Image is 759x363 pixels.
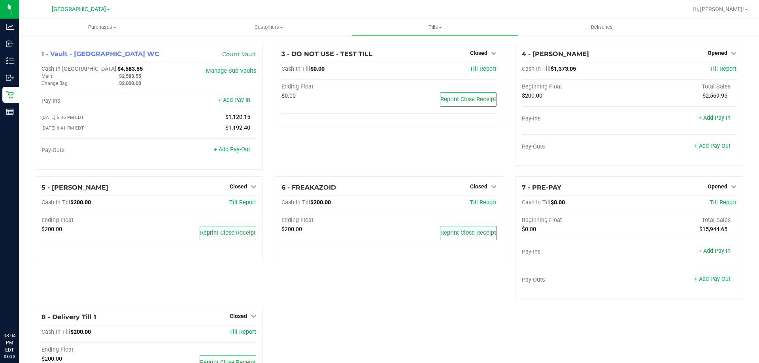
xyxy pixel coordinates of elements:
[117,66,143,72] span: $4,583.55
[281,199,310,206] span: Cash In Till
[52,6,106,13] span: [GEOGRAPHIC_DATA]
[352,24,518,31] span: Tills
[225,124,250,131] span: $1,192.40
[440,229,496,236] span: Reprint Close Receipt
[70,199,91,206] span: $200.00
[580,24,623,31] span: Deliveries
[214,146,250,153] a: + Add Pay-Out
[522,248,629,256] div: Pay-Ins
[522,66,551,72] span: Cash In Till
[42,329,70,335] span: Cash In Till
[42,115,84,120] span: [DATE] 6:36 PM EDT
[225,114,250,120] span: $1,120.15
[522,115,629,122] div: Pay-Ins
[551,66,576,72] span: $1,373.05
[440,96,496,103] span: Reprint Close Receipt
[551,199,565,206] span: $0.00
[119,80,141,86] span: $2,000.00
[281,184,336,191] span: 6 - FREAKAZOID
[699,115,731,121] a: + Add Pay-In
[522,226,536,233] span: $0.00
[702,92,727,99] span: $2,569.95
[710,199,736,206] a: Till Report
[42,81,69,86] span: Change Bag:
[229,329,256,335] a: Till Report
[519,19,685,36] a: Deliveries
[230,313,247,319] span: Closed
[19,24,185,31] span: Purchases
[6,57,14,65] inline-svg: Inventory
[42,98,149,105] div: Pay-Ins
[710,66,736,72] a: Till Report
[200,229,256,236] span: Reprint Close Receipt
[281,217,389,224] div: Ending Float
[694,143,731,149] a: + Add Pay-Out
[42,217,149,224] div: Ending Float
[470,183,487,190] span: Closed
[42,313,96,321] span: 8 - Delivery Till 1
[699,226,727,233] span: $15,944.65
[522,83,629,90] div: Beginning Float
[230,183,247,190] span: Closed
[42,199,70,206] span: Cash In Till
[281,92,296,99] span: $0.00
[42,125,84,131] span: [DATE] 8:41 PM EDT
[522,92,542,99] span: $200.00
[19,19,185,36] a: Purchases
[6,23,14,31] inline-svg: Analytics
[522,50,589,58] span: 4 - [PERSON_NAME]
[6,91,14,99] inline-svg: Retail
[699,248,731,254] a: + Add Pay-In
[42,73,53,79] span: Main:
[42,50,159,58] span: 1 - Vault - [GEOGRAPHIC_DATA] WC
[206,68,256,74] a: Manage Sub-Vaults
[6,108,14,116] inline-svg: Reports
[440,226,497,240] button: Reprint Close Receipt
[470,199,497,206] a: Till Report
[222,51,256,58] a: Count Vault
[8,300,32,324] iframe: Resource center
[310,66,325,72] span: $0.00
[4,354,15,359] p: 08/20
[522,143,629,150] div: Pay-Outs
[186,24,351,31] span: Customers
[310,199,331,206] span: $200.00
[470,50,487,56] span: Closed
[694,276,731,282] a: + Add Pay-Out
[352,19,518,36] a: Tills
[42,66,117,72] span: Cash In [GEOGRAPHIC_DATA]:
[708,183,727,190] span: Opened
[522,276,629,284] div: Pay-Outs
[218,97,250,103] a: + Add Pay-In
[119,73,141,79] span: $2,583.55
[185,19,352,36] a: Customers
[629,83,736,90] div: Total Sales
[708,50,727,56] span: Opened
[42,226,62,233] span: $200.00
[281,66,310,72] span: Cash In Till
[440,92,497,107] button: Reprint Close Receipt
[522,199,551,206] span: Cash In Till
[522,184,561,191] span: 7 - PRE-PAY
[42,346,149,354] div: Ending Float
[6,40,14,48] inline-svg: Inbound
[70,329,91,335] span: $200.00
[42,184,108,191] span: 5 - [PERSON_NAME]
[522,217,629,224] div: Beginning Float
[629,217,736,224] div: Total Sales
[470,66,497,72] a: Till Report
[693,6,744,12] span: Hi, [PERSON_NAME]!
[200,226,256,240] button: Reprint Close Receipt
[42,355,62,362] span: $200.00
[281,83,389,90] div: Ending Float
[4,332,15,354] p: 08:04 PM EDT
[229,199,256,206] a: Till Report
[281,50,372,58] span: 3 - DO NOT USE - TEST TILL
[6,74,14,82] inline-svg: Outbound
[281,226,302,233] span: $200.00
